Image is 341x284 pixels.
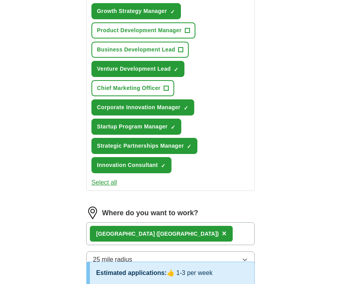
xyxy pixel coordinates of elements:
button: Business Development Lead [91,42,189,58]
span: 25 mile radius [93,255,132,264]
button: Product Development Manager [91,22,195,38]
button: Venture Development Lead✓ [91,61,184,77]
span: ✓ [187,143,191,150]
label: Where do you want to work? [102,208,198,218]
span: ✓ [161,163,166,169]
button: 25 mile radius [86,251,255,268]
button: Startup Program Manager✓ [91,119,181,135]
button: Chief Marketing Officer [91,80,174,96]
button: Innovation Consultant✓ [91,157,171,173]
button: Growth Strategy Manager✓ [91,3,181,19]
span: ✓ [171,124,175,130]
span: Estimated applications: [96,269,167,276]
span: Startup Program Manager [97,123,168,131]
span: Innovation Consultant [97,161,158,169]
img: location.png [86,207,99,219]
span: × [222,229,227,238]
span: Corporate Innovation Manager [97,103,181,112]
span: ✓ [170,9,175,15]
button: × [222,228,227,240]
span: Growth Strategy Manager [97,7,167,15]
button: Select all [91,178,117,187]
span: 👍 1-3 per week [167,269,213,276]
span: Strategic Partnerships Manager [97,142,184,150]
span: ✓ [184,105,188,111]
span: Chief Marketing Officer [97,84,160,92]
button: Corporate Innovation Manager✓ [91,99,194,115]
span: ([GEOGRAPHIC_DATA]) [157,231,219,237]
strong: [GEOGRAPHIC_DATA] [96,231,155,237]
span: ✓ [174,66,179,73]
button: Strategic Partnerships Manager✓ [91,138,197,154]
span: Business Development Lead [97,46,175,54]
span: Product Development Manager [97,26,182,35]
span: Venture Development Lead [97,65,171,73]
